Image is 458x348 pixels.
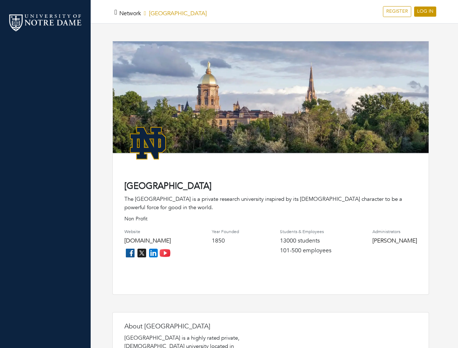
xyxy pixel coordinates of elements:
[124,215,417,223] p: Non Profit
[280,247,331,254] h4: 101-500 employees
[124,237,171,245] a: [DOMAIN_NAME]
[124,229,171,234] h4: Website
[383,6,411,17] a: REGISTER
[136,247,148,259] img: twitter_icon-7d0bafdc4ccc1285aa2013833b377ca91d92330db209b8298ca96278571368c9.png
[148,247,159,259] img: linkedin_icon-84db3ca265f4ac0988026744a78baded5d6ee8239146f80404fb69c9eee6e8e7.png
[372,229,417,234] h4: Administrators
[113,41,429,162] img: rare_disease_hero-1920%20copy.png
[124,195,417,211] div: The [GEOGRAPHIC_DATA] is a private research university inspired by its [DEMOGRAPHIC_DATA] charact...
[7,13,83,33] img: nd_logo.png
[159,247,171,259] img: youtube_icon-fc3c61c8c22f3cdcae68f2f17984f5f016928f0ca0694dd5da90beefb88aa45e.png
[119,9,141,17] a: Network
[124,181,417,192] h4: [GEOGRAPHIC_DATA]
[212,237,239,244] h4: 1850
[280,229,331,234] h4: Students & Employees
[119,10,207,17] h5: [GEOGRAPHIC_DATA]
[124,323,269,331] h4: About [GEOGRAPHIC_DATA]
[212,229,239,234] h4: Year Founded
[280,237,331,244] h4: 13000 students
[372,237,417,245] a: [PERSON_NAME]
[124,120,172,167] img: NotreDame_Logo.png
[124,247,136,259] img: facebook_icon-256f8dfc8812ddc1b8eade64b8eafd8a868ed32f90a8d2bb44f507e1979dbc24.png
[414,7,436,17] a: LOG IN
